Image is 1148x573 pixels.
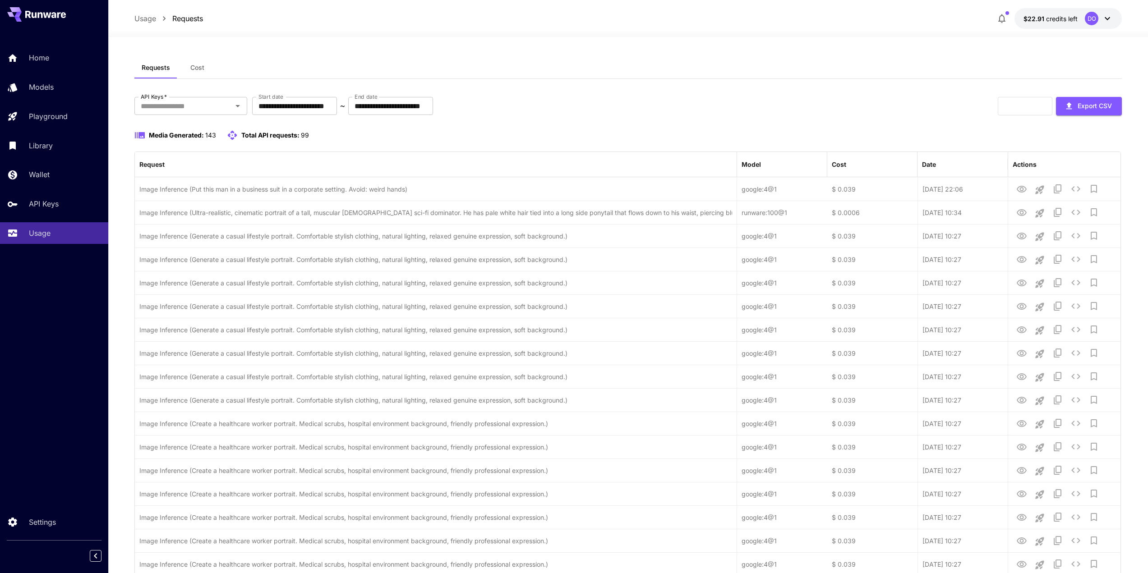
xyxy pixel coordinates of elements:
[1024,15,1046,23] span: $22.91
[29,140,53,151] p: Library
[190,64,204,72] span: Cost
[1056,97,1122,115] button: Export CSV
[97,548,108,564] div: Collapse sidebar
[172,13,203,24] a: Requests
[134,13,203,24] nav: breadcrumb
[340,101,345,111] p: ~
[301,131,309,139] span: 99
[258,93,283,101] label: Start date
[29,82,54,92] p: Models
[1046,15,1078,23] span: credits left
[241,131,300,139] span: Total API requests:
[90,550,101,562] button: Collapse sidebar
[742,160,761,168] div: Model
[1014,8,1122,29] button: $22.90895DO
[231,100,244,112] button: Open
[1085,12,1098,25] div: DO
[355,93,377,101] label: End date
[922,160,936,168] div: Date
[1013,160,1037,168] div: Actions
[141,93,167,101] label: API Keys
[1024,14,1078,23] div: $22.90895
[29,52,49,63] p: Home
[205,131,216,139] span: 143
[139,160,165,168] div: Request
[29,169,50,180] p: Wallet
[29,111,68,122] p: Playground
[832,160,846,168] div: Cost
[142,64,170,72] span: Requests
[149,131,204,139] span: Media Generated:
[29,198,59,209] p: API Keys
[29,517,56,527] p: Settings
[134,13,156,24] a: Usage
[29,228,51,238] p: Usage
